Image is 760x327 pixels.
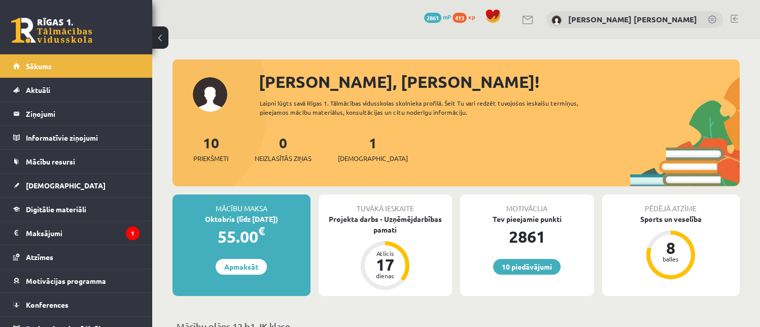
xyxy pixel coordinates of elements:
legend: Maksājumi [26,221,140,245]
div: 55.00 [172,224,310,249]
a: 413 xp [453,13,480,21]
a: Sports un veselība 8 balles [602,214,740,281]
legend: Informatīvie ziņojumi [26,126,140,149]
i: 1 [126,226,140,240]
a: Apmaksāt [216,259,267,275]
a: Projekta darbs - Uzņēmējdarbības pamati Atlicis 17 dienas [319,214,453,291]
div: 2861 [460,224,594,249]
span: Digitālie materiāli [26,205,86,214]
a: Rīgas 1. Tālmācības vidusskola [11,18,92,43]
div: dienas [370,273,400,279]
div: [PERSON_NAME], [PERSON_NAME]! [259,70,740,94]
a: 0Neizlasītās ziņas [255,134,312,163]
div: Tuvākā ieskaite [319,194,453,214]
a: 10Priekšmeti [193,134,228,163]
span: € [258,223,265,238]
a: 1[DEMOGRAPHIC_DATA] [338,134,408,163]
div: Atlicis [370,250,400,256]
span: 2861 [424,13,441,23]
span: xp [468,13,475,21]
div: balles [655,256,686,262]
a: Motivācijas programma [13,269,140,292]
div: Mācību maksa [172,194,310,214]
span: [DEMOGRAPHIC_DATA] [338,153,408,163]
div: 8 [655,240,686,256]
a: Digitālie materiāli [13,198,140,221]
span: Mācību resursi [26,157,75,166]
a: [PERSON_NAME] [PERSON_NAME] [568,14,697,24]
a: Atzīmes [13,245,140,269]
div: Projekta darbs - Uzņēmējdarbības pamati [319,214,453,235]
legend: Ziņojumi [26,102,140,125]
span: Priekšmeti [193,153,228,163]
img: Anželika Evartovska [551,15,562,25]
div: Pēdējā atzīme [602,194,740,214]
a: Aktuāli [13,78,140,102]
a: Maksājumi1 [13,221,140,245]
div: 17 [370,256,400,273]
span: 413 [453,13,467,23]
span: Neizlasītās ziņas [255,153,312,163]
a: Mācību resursi [13,150,140,173]
a: Informatīvie ziņojumi [13,126,140,149]
div: Sports un veselība [602,214,740,224]
a: Sākums [13,54,140,78]
div: Laipni lūgts savā Rīgas 1. Tālmācības vidusskolas skolnieka profilā. Šeit Tu vari redzēt tuvojošo... [260,99,600,117]
a: Ziņojumi [13,102,140,125]
div: Oktobris (līdz [DATE]) [172,214,310,224]
span: Motivācijas programma [26,276,106,285]
span: mP [443,13,451,21]
a: [DEMOGRAPHIC_DATA] [13,174,140,197]
a: Konferences [13,293,140,316]
div: Tev pieejamie punkti [460,214,594,224]
span: Sākums [26,61,52,71]
span: Konferences [26,300,68,309]
a: 2861 mP [424,13,451,21]
a: 10 piedāvājumi [493,259,561,275]
div: Motivācija [460,194,594,214]
span: Aktuāli [26,85,50,94]
span: Atzīmes [26,252,53,261]
span: [DEMOGRAPHIC_DATA] [26,181,106,190]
